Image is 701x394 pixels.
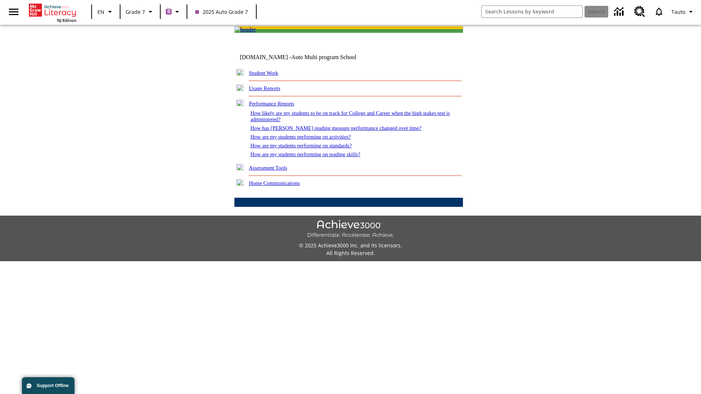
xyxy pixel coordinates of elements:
[291,54,356,60] nobr: Auto Multi program School
[236,69,244,76] img: plus.gif
[94,5,118,18] button: Language: EN, Select a language
[236,164,244,170] img: plus.gif
[22,377,74,394] button: Support Offline
[37,383,69,388] span: Support Offline
[610,2,630,22] a: Data Center
[234,26,256,33] img: header
[250,110,450,122] a: How likely are my students to be on track for College and Career when the high stakes test is adm...
[163,5,184,18] button: Boost Class color is purple. Change class color
[195,8,248,16] span: 2025 Auto Grade 7
[3,1,24,23] button: Open side menu
[236,179,244,186] img: plus.gif
[167,7,171,16] span: B
[97,8,104,16] span: EN
[630,2,650,22] a: Resource Center, Will open in new tab
[249,101,294,107] a: Performance Reports
[249,165,287,171] a: Assessment Tools
[250,125,421,131] a: How has [PERSON_NAME] reading measure performance changed over time?
[249,70,278,76] a: Student Work
[123,5,158,18] button: Grade: Grade 7, Select a grade
[671,8,685,16] span: Tauto
[236,84,244,91] img: plus.gif
[250,134,351,140] a: How are my students performing on activities?
[650,2,669,21] a: Notifications
[126,8,145,16] span: Grade 7
[250,143,352,148] a: How are my students performing on standards?
[307,220,394,239] img: Achieve3000 Differentiate Accelerate Achieve
[250,151,360,157] a: How are my students performing on reading skills?
[57,18,76,23] span: NJ Edition
[236,100,244,106] img: minus.gif
[240,54,374,61] td: [DOMAIN_NAME] -
[482,6,582,18] input: search field
[249,85,280,91] a: Usage Reports
[249,180,300,186] a: Home Communications
[669,5,698,18] button: Profile/Settings
[29,2,76,23] div: Home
